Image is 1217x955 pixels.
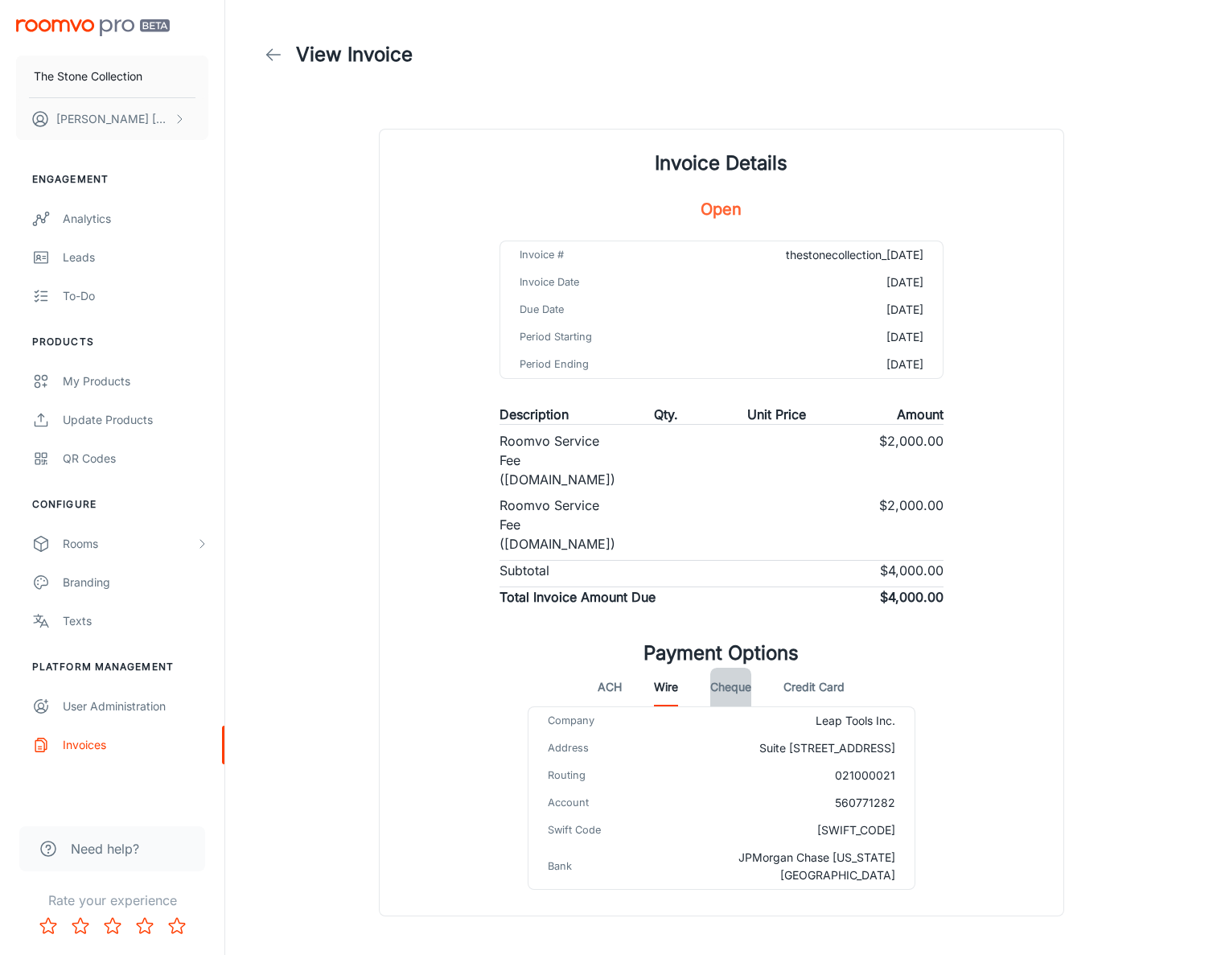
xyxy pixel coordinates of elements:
[528,789,657,817] td: Account
[657,762,915,789] td: 021000021
[643,639,799,668] h1: Payment Options
[691,241,943,269] td: thestonecollection_[DATE]
[63,612,208,630] div: Texts
[710,668,751,706] button: Cheque
[16,98,208,140] button: [PERSON_NAME] [PERSON_NAME]
[34,68,142,85] p: The Stone Collection
[500,431,615,489] p: Roomvo Service Fee ([DOMAIN_NAME])
[747,405,806,424] p: Unit Price
[500,587,656,607] p: Total Invoice Amount Due
[296,40,413,69] h1: View Invoice
[500,496,615,554] p: Roomvo Service Fee ([DOMAIN_NAME])
[528,817,657,844] td: Swift Code
[500,405,569,424] p: Description
[71,839,139,858] span: Need help?
[16,56,208,97] button: The Stone Collection
[500,296,691,323] td: Due Date
[657,817,915,844] td: [SWIFT_CODE]
[897,405,944,424] p: Amount
[528,735,657,762] td: Address
[97,910,129,942] button: Rate 3 star
[16,19,170,36] img: Roomvo PRO Beta
[63,450,208,467] div: QR Codes
[528,707,657,735] td: Company
[879,431,944,489] p: $2,000.00
[32,910,64,942] button: Rate 1 star
[657,707,915,735] td: Leap Tools Inc.
[691,351,943,378] td: [DATE]
[64,910,97,942] button: Rate 2 star
[655,149,787,178] h1: Invoice Details
[500,323,691,351] td: Period Starting
[528,844,657,889] td: Bank
[880,561,944,580] p: $4,000.00
[654,668,678,706] button: Wire
[161,910,193,942] button: Rate 5 star
[63,411,208,429] div: Update Products
[63,574,208,591] div: Branding
[500,561,549,580] p: Subtotal
[129,910,161,942] button: Rate 4 star
[63,287,208,305] div: To-do
[500,241,691,269] td: Invoice #
[63,373,208,390] div: My Products
[657,789,915,817] td: 560771282
[63,249,208,266] div: Leads
[701,197,742,221] h5: Open
[13,891,212,910] p: Rate your experience
[63,210,208,228] div: Analytics
[63,535,195,553] div: Rooms
[691,323,943,351] td: [DATE]
[63,736,208,754] div: Invoices
[691,269,943,296] td: [DATE]
[654,405,678,424] p: Qty.
[598,668,622,706] button: ACH
[880,587,944,607] p: $4,000.00
[500,269,691,296] td: Invoice Date
[691,296,943,323] td: [DATE]
[657,735,915,762] td: Suite [STREET_ADDRESS]
[657,844,915,889] td: JPMorgan Chase [US_STATE][GEOGRAPHIC_DATA]
[63,698,208,715] div: User Administration
[56,110,170,128] p: [PERSON_NAME] [PERSON_NAME]
[500,351,691,378] td: Period Ending
[528,762,657,789] td: Routing
[783,668,845,706] button: Credit Card
[879,496,944,554] p: $2,000.00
